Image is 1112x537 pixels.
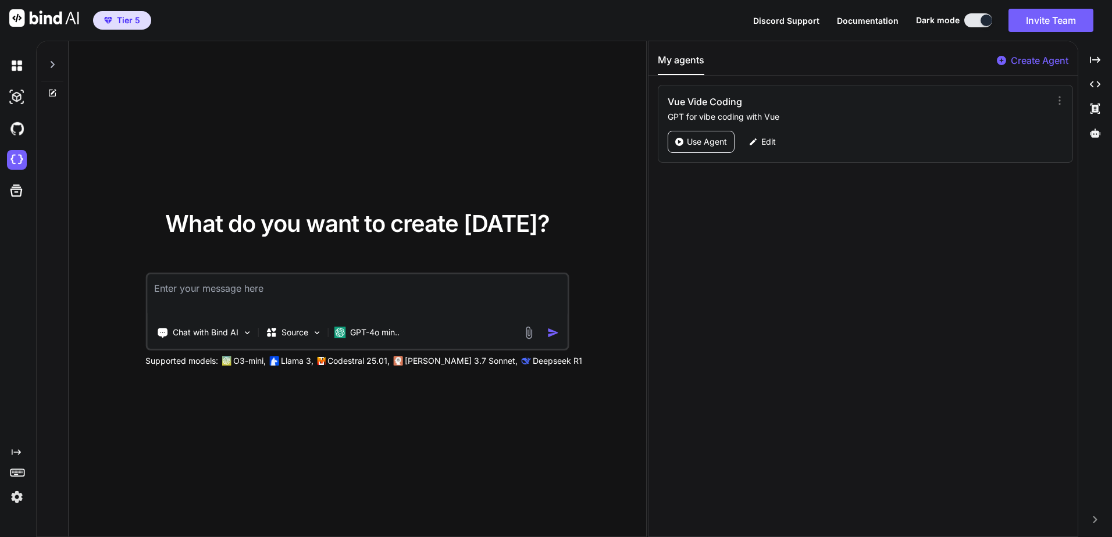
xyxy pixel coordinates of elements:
[269,356,279,366] img: Llama2
[405,355,518,367] p: [PERSON_NAME] 3.7 Sonnet,
[687,136,727,148] p: Use Agent
[753,15,819,27] button: Discord Support
[145,355,218,367] p: Supported models:
[242,328,252,338] img: Pick Tools
[837,15,899,27] button: Documentation
[7,150,27,170] img: cloudideIcon
[281,355,313,367] p: Llama 3,
[281,327,308,338] p: Source
[350,327,400,338] p: GPT-4o min..
[222,356,231,366] img: GPT-4
[668,111,1046,123] p: GPT for vibe coding with Vue
[658,53,704,75] button: My agents
[837,16,899,26] span: Documentation
[233,355,266,367] p: O3-mini,
[1011,53,1068,67] p: Create Agent
[916,15,960,26] span: Dark mode
[9,9,79,27] img: Bind AI
[668,95,932,109] h3: Vue Vide Coding
[117,15,140,26] span: Tier 5
[312,328,322,338] img: Pick Models
[522,326,536,339] img: attachment
[93,11,151,30] button: premiumTier 5
[521,356,530,366] img: claude
[761,136,776,148] p: Edit
[7,56,27,76] img: darkChat
[7,87,27,107] img: darkAi-studio
[393,356,402,366] img: claude
[173,327,238,338] p: Chat with Bind AI
[7,119,27,138] img: githubDark
[753,16,819,26] span: Discord Support
[165,209,550,238] span: What do you want to create [DATE]?
[334,327,345,338] img: GPT-4o mini
[104,17,112,24] img: premium
[327,355,390,367] p: Codestral 25.01,
[533,355,582,367] p: Deepseek R1
[317,357,325,365] img: Mistral-AI
[7,487,27,507] img: settings
[547,327,559,339] img: icon
[1008,9,1093,32] button: Invite Team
